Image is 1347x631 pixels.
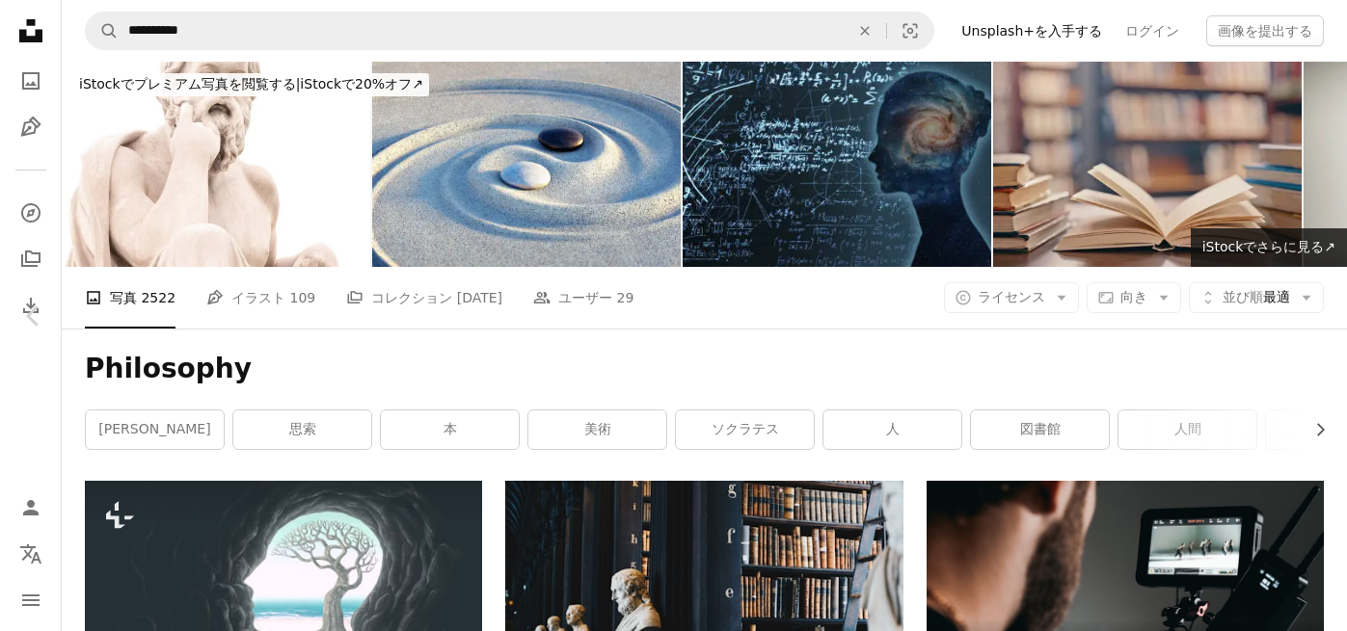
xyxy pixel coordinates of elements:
[79,76,300,92] span: iStockでプレミアム写真を閲覧する |
[617,287,634,308] span: 29
[457,287,502,308] span: [DATE]
[533,267,633,329] a: ユーザー 29
[1191,228,1347,267] a: iStockでさらに見る↗
[1223,289,1263,304] span: 並び順
[978,289,1045,304] span: ライセンス
[233,410,371,449] a: 思索
[12,108,50,146] a: イラスト
[12,488,50,527] a: ログイン / 登録する
[1118,410,1256,449] a: 人間
[1202,239,1335,254] span: iStockでさらに見る ↗
[1303,410,1324,449] button: リストを右にスクロールする
[86,13,119,49] button: Unsplashで検索する
[86,410,224,449] a: [PERSON_NAME]
[85,12,934,50] form: サイト内でビジュアルを探す
[1280,223,1347,408] a: 次へ
[1206,15,1324,46] button: 画像を提出する
[62,62,370,267] img: 白い背景にソクラテスの像
[79,76,423,92] span: iStockで20%オフ ↗
[12,535,50,573] button: 言語
[372,62,681,267] img: 質感のある砂のある日本のZEN庭園
[381,410,519,449] a: 本
[12,581,50,619] button: メニュー
[683,62,991,267] img: 暗い背景に銀河の脳と数式のシルエット
[1223,288,1290,307] span: 最適
[1189,282,1324,313] button: 並び順最適
[12,62,50,100] a: 写真
[206,267,315,329] a: イラスト 109
[944,282,1079,313] button: ライセンス
[887,13,933,49] button: ビジュアル検索
[950,15,1114,46] a: Unsplash+を入手する
[505,604,902,621] a: 黒い木の棚の上の本ロット
[1120,289,1147,304] span: 向き
[1087,282,1181,313] button: 向き
[676,410,814,449] a: ソクラテス
[12,194,50,232] a: 探す
[290,287,316,308] span: 109
[993,62,1302,267] img: 図書館、テーブル上の本、教育、学校、大学での勉強、学習、研究の背景。読書、哲学、オープン、ビンテージまたは歴史の印刷本、大学のぼかした背景
[62,62,441,108] a: iStockでプレミアム写真を閲覧する|iStockで20%オフ↗
[844,13,886,49] button: 全てクリア
[971,410,1109,449] a: 図書館
[528,410,666,449] a: 美術
[1114,15,1191,46] a: ログイン
[346,267,502,329] a: コレクション [DATE]
[85,352,1324,386] h1: Philosophy
[85,588,482,605] a: 脳、木、洞窟。心、自然、精神的なコンセプトのアイデア。シュールなアート。風景画。ファンタジーアートワーク。概念図。
[823,410,961,449] a: 人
